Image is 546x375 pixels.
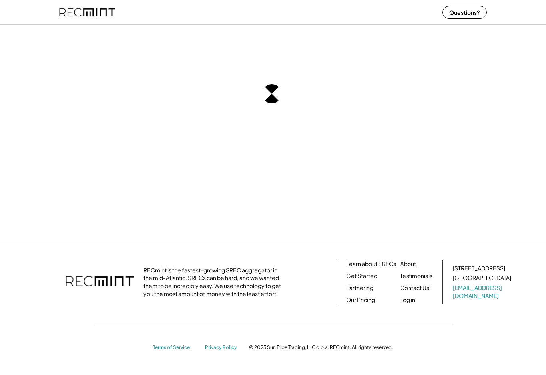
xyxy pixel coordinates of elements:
[249,344,393,351] div: © 2025 Sun Tribe Trading, LLC d.b.a. RECmint. All rights reserved.
[400,284,429,292] a: Contact Us
[400,260,416,268] a: About
[346,260,396,268] a: Learn about SRECs
[453,284,513,300] a: [EMAIL_ADDRESS][DOMAIN_NAME]
[346,284,373,292] a: Partnering
[346,272,377,280] a: Get Started
[143,266,285,298] div: RECmint is the fastest-growing SREC aggregator in the mid-Atlantic. SRECs can be hard, and we wan...
[400,272,432,280] a: Testimonials
[453,264,505,272] div: [STREET_ADDRESS]
[59,2,115,23] img: recmint-logotype%403x%20%281%29.jpeg
[153,344,197,351] a: Terms of Service
[66,268,134,296] img: recmint-logotype%403x.png
[205,344,241,351] a: Privacy Policy
[442,6,487,19] button: Questions?
[400,296,415,304] a: Log in
[346,296,375,304] a: Our Pricing
[453,274,511,282] div: [GEOGRAPHIC_DATA]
